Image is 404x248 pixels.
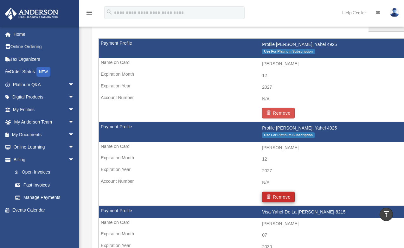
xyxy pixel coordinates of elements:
[86,11,93,16] a: menu
[68,103,81,116] span: arrow_drop_down
[4,28,84,41] a: Home
[382,210,390,218] i: vertical_align_top
[4,116,84,129] a: My Anderson Teamarrow_drop_down
[106,9,113,16] i: search
[380,208,393,221] a: vertical_align_top
[68,91,81,104] span: arrow_drop_down
[4,41,84,53] a: Online Ordering
[4,53,84,66] a: Tax Organizers
[4,103,84,116] a: My Entitiesarrow_drop_down
[9,166,84,179] a: $Open Invoices
[262,49,315,54] span: Use For Platinum Subscription
[9,179,84,191] a: Past Invoices
[68,153,81,166] span: arrow_drop_down
[86,9,93,16] i: menu
[4,141,84,154] a: Online Learningarrow_drop_down
[19,169,22,176] span: $
[68,78,81,91] span: arrow_drop_down
[68,128,81,141] span: arrow_drop_down
[68,116,81,129] span: arrow_drop_down
[4,128,84,141] a: My Documentsarrow_drop_down
[36,67,50,77] div: NEW
[4,153,84,166] a: Billingarrow_drop_down
[4,78,84,91] a: Platinum Q&Aarrow_drop_down
[4,91,84,104] a: Digital Productsarrow_drop_down
[68,141,81,154] span: arrow_drop_down
[390,8,399,17] img: User Pic
[3,8,60,20] img: Anderson Advisors Platinum Portal
[262,108,295,118] button: Remove
[4,204,84,216] a: Events Calendar
[262,192,295,202] button: Remove
[9,191,81,204] a: Manage Payments
[4,66,84,79] a: Order StatusNEW
[262,132,315,138] span: Use For Platinum Subscription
